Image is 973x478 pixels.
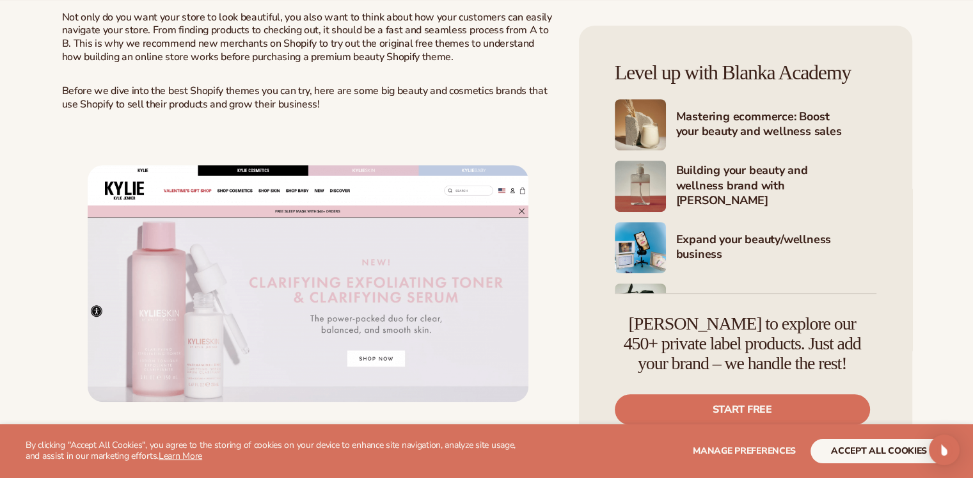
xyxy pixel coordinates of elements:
[811,439,947,463] button: accept all cookies
[88,165,528,401] a: Blanka Brand Signup – 6 Best Shopify Themes Campaign
[615,222,876,273] a: Shopify Image 7 Expand your beauty/wellness business
[615,99,666,150] img: Shopify Image 5
[615,161,666,212] img: Shopify Image 6
[62,84,554,111] p: Before we dive into the best Shopify themes you can try, here are some big beauty and cosmetics b...
[693,445,796,457] span: Manage preferences
[676,109,876,141] h4: Mastering ecommerce: Boost your beauty and wellness sales
[88,165,528,401] img: Kylie Cosmetics homepage
[615,61,876,84] h4: Level up with Blanka Academy
[615,283,666,335] img: Shopify Image 8
[676,163,876,209] h4: Building your beauty and wellness brand with [PERSON_NAME]
[615,314,870,373] h4: [PERSON_NAME] to explore our 450+ private label products. Just add your brand – we handle the rest!
[159,450,202,462] a: Learn More
[26,440,530,462] p: By clicking "Accept All Cookies", you agree to the storing of cookies on your device to enhance s...
[615,222,666,273] img: Shopify Image 7
[615,161,876,212] a: Shopify Image 6 Building your beauty and wellness brand with [PERSON_NAME]
[929,434,960,465] div: Open Intercom Messenger
[615,394,870,425] a: Start free
[693,439,796,463] button: Manage preferences
[676,232,876,264] h4: Expand your beauty/wellness business
[62,11,554,64] p: Not only do you want your store to look beautiful, you also want to think about how your customer...
[615,283,876,335] a: Shopify Image 8 Marketing your beauty and wellness brand 101
[615,99,876,150] a: Shopify Image 5 Mastering ecommerce: Boost your beauty and wellness sales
